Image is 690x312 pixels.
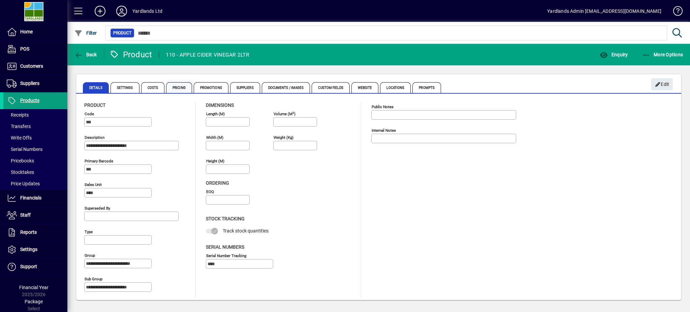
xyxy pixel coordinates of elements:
a: Transfers [3,121,67,132]
a: Price Updates [3,178,67,189]
span: Settings [20,247,37,252]
span: Pricing [166,82,192,93]
span: Suppliers [20,81,39,86]
span: Prompts [412,82,441,93]
a: Reports [3,224,67,241]
span: Price Updates [7,181,40,186]
span: Settings [111,82,139,93]
a: Serial Numbers [3,144,67,155]
a: Suppliers [3,75,67,92]
div: 110 - APPLE CIDER VINEGAR 2LTR [166,50,249,60]
span: Support [20,264,37,269]
a: Staff [3,207,67,224]
span: Filter [74,30,97,36]
span: Customers [20,63,43,69]
span: Track stock quantities [223,228,269,233]
button: Edit [651,78,673,90]
span: Enquiry [600,52,628,57]
mat-label: Code [85,112,94,116]
mat-label: Weight (Kg) [274,135,293,140]
span: Dimensions [206,102,234,108]
span: Reports [20,229,37,235]
span: Pricebooks [7,158,34,163]
span: Package [25,299,43,304]
span: Documents / Images [262,82,310,93]
a: Knowledge Base [668,1,682,23]
span: Home [20,29,33,34]
a: Home [3,24,67,40]
span: Write Offs [7,135,32,141]
span: Product [84,102,105,108]
app-page-header-button: Back [67,49,104,61]
a: POS [3,41,67,58]
span: Stocktakes [7,169,34,175]
button: Profile [111,5,132,17]
button: Filter [73,27,99,39]
span: Transfers [7,124,31,129]
span: Back [74,52,97,57]
span: Ordering [206,180,229,186]
span: Website [351,82,379,93]
a: Customers [3,58,67,75]
div: Product [109,49,152,60]
div: Yardlands Ltd [132,6,162,17]
mat-label: Sub group [85,277,102,281]
mat-label: Volume (m ) [274,112,295,116]
a: Support [3,258,67,275]
span: Financial Year [19,285,49,290]
mat-label: Group [85,253,95,258]
a: Stocktakes [3,166,67,178]
mat-label: Height (m) [206,159,224,163]
a: Receipts [3,109,67,121]
mat-label: EOQ [206,189,214,194]
mat-label: Sales unit [85,182,102,187]
button: Add [89,5,111,17]
span: Serial Numbers [206,244,244,250]
button: More Options [640,49,685,61]
mat-label: Superseded by [85,206,110,211]
span: Staff [20,212,31,218]
a: Settings [3,241,67,258]
span: Product [113,30,131,36]
mat-label: Primary barcode [85,159,113,163]
span: POS [20,46,29,52]
span: Serial Numbers [7,147,42,152]
span: Financials [20,195,41,200]
button: Back [73,49,99,61]
span: More Options [642,52,683,57]
span: Details [83,82,109,93]
mat-label: Internal Notes [372,128,396,133]
sup: 3 [292,111,294,114]
mat-label: Type [85,229,93,234]
span: Receipts [7,112,29,118]
span: Products [20,98,39,103]
span: Custom Fields [312,82,349,93]
a: Write Offs [3,132,67,144]
mat-label: Public Notes [372,104,394,109]
a: Financials [3,190,67,207]
a: Pricebooks [3,155,67,166]
span: Promotions [194,82,228,93]
mat-label: Width (m) [206,135,223,140]
div: Yardlands Admin [EMAIL_ADDRESS][DOMAIN_NAME] [547,6,661,17]
span: Locations [380,82,411,93]
span: Edit [655,79,669,90]
mat-label: Serial Number tracking [206,253,246,258]
mat-label: Length (m) [206,112,225,116]
span: Stock Tracking [206,216,245,221]
span: Costs [141,82,165,93]
span: Suppliers [230,82,260,93]
mat-label: Description [85,135,104,140]
button: Enquiry [598,49,629,61]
